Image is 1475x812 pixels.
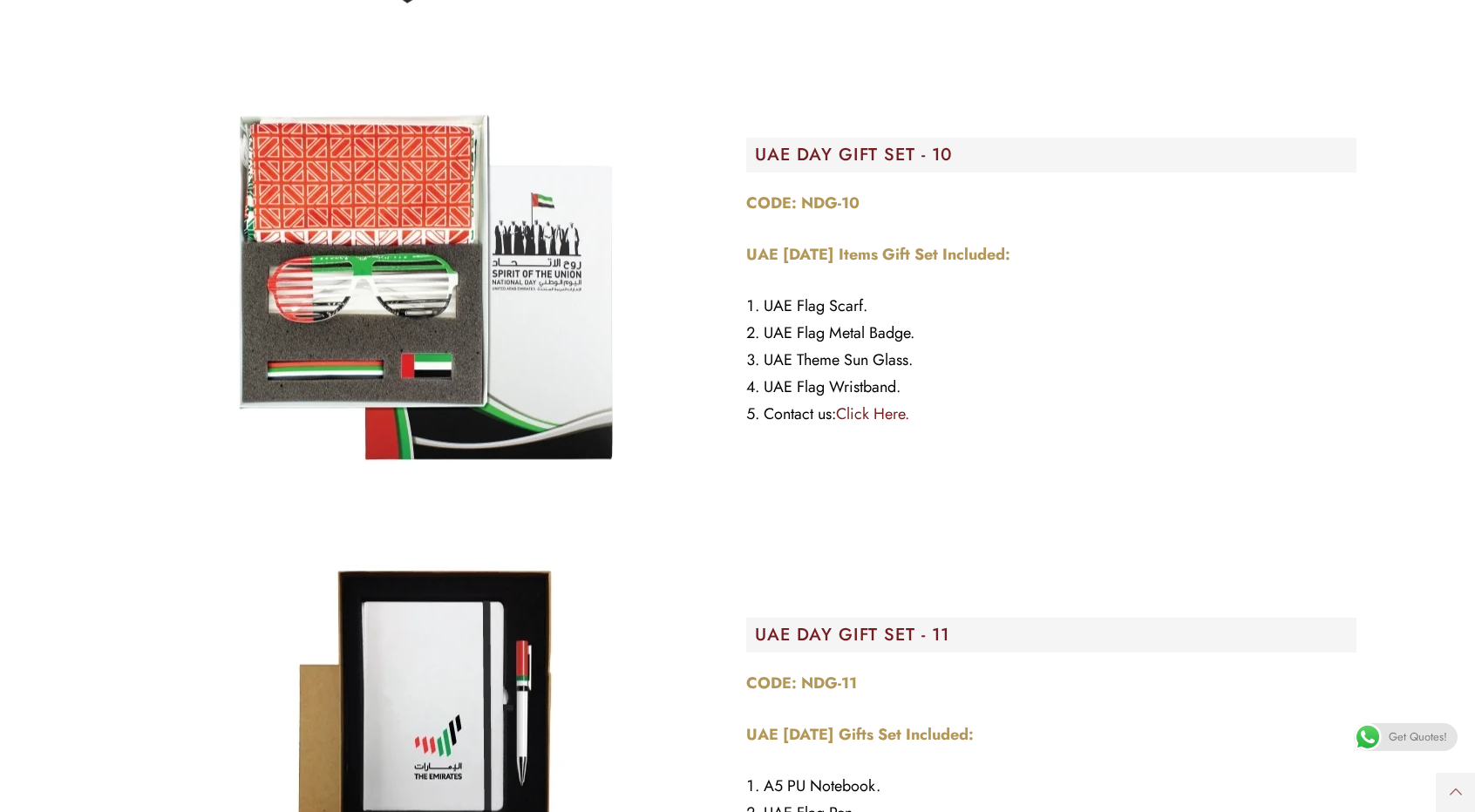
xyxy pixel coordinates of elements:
[755,626,1356,644] h2: UAE DAY GIFT SET - 11
[746,773,1356,800] li: A5 PU Notebook.
[1389,723,1447,751] span: Get Quotes!
[755,146,1356,164] h2: UAE DAY GIFT SET - 10
[836,403,909,425] a: Click Here.
[206,71,642,506] img: NDG-10
[746,347,1356,374] li: UAE Theme Sun Glass.
[746,723,974,746] strong: UAE [DATE] Gifts Set Included:
[746,374,1356,401] li: UAE Flag Wristband.
[119,71,729,506] div: Image Carousel
[746,672,857,694] strong: CODE: NDG-11
[746,401,1356,428] li: Contact us:
[746,192,860,214] strong: CODE: NDG-10
[746,243,1010,266] strong: UAE [DATE] Items Gift Set Included:
[746,320,1356,347] li: UAE Flag Metal Badge.
[746,293,1356,320] li: UAE Flag Scarf.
